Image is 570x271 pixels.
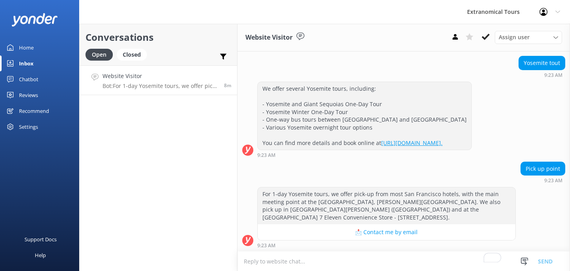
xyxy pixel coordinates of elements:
strong: 9:23 AM [257,243,275,248]
div: Reviews [19,87,38,103]
div: Open [85,49,113,61]
textarea: To enrich screen reader interactions, please activate Accessibility in Grammarly extension settings [237,252,570,271]
strong: 9:20 AM [257,47,275,52]
div: 06:23pm 12-Aug-2025 (UTC -07:00) America/Tijuana [257,242,516,248]
a: Website VisitorBot:For 1-day Yosemite tours, we offer pick-up from most San Francisco hotels, wit... [80,65,237,95]
div: 06:20pm 12-Aug-2025 (UTC -07:00) America/Tijuana [257,46,480,52]
strong: 9:23 AM [257,153,275,158]
strong: 9:23 AM [544,73,562,78]
div: Help [35,247,46,263]
span: Assign user [499,33,530,42]
div: Inbox [19,55,34,71]
span: 06:23pm 12-Aug-2025 (UTC -07:00) America/Tijuana [224,82,231,89]
div: Settings [19,119,38,135]
strong: 9:23 AM [544,178,562,183]
div: Pick up point [521,162,565,176]
div: We offer several Yosemite tours, including: - Yosemite and Giant Sequoias One-Day Tour - Yosemite... [258,82,471,150]
div: 06:23pm 12-Aug-2025 (UTC -07:00) America/Tijuana [521,177,565,183]
h2: Conversations [85,30,231,45]
div: Support Docs [25,231,57,247]
p: Bot: For 1-day Yosemite tours, we offer pick-up from most San Francisco hotels, with the main mee... [103,82,218,90]
a: Open [85,50,117,59]
div: Closed [117,49,147,61]
div: 06:23pm 12-Aug-2025 (UTC -07:00) America/Tijuana [257,152,472,158]
button: 📩 Contact me by email [258,224,515,240]
div: 06:23pm 12-Aug-2025 (UTC -07:00) America/Tijuana [519,72,565,78]
div: Recommend [19,103,49,119]
div: Assign User [495,31,562,44]
a: Closed [117,50,151,59]
img: yonder-white-logo.png [12,13,57,26]
h4: Website Visitor [103,72,218,80]
div: For 1-day Yosemite tours, we offer pick-up from most San Francisco hotels, with the main meeting ... [258,187,515,224]
div: Home [19,40,34,55]
div: Chatbot [19,71,38,87]
a: [URL][DOMAIN_NAME]. [381,139,443,147]
div: Yosemite tout [519,56,565,70]
h3: Website Visitor [245,32,293,43]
